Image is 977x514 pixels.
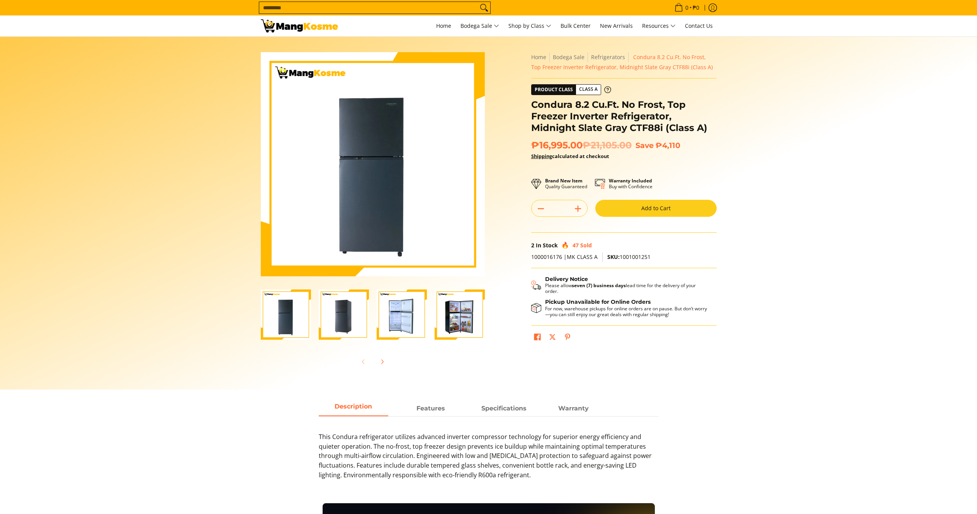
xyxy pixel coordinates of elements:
span: Class A [576,85,601,94]
img: Condura 8.2 Cu.Ft. No Frost, Top Freezer Inverter Refrigerator, Midnig | Mang Kosme [261,19,338,32]
p: Buy with Confidence [609,178,652,189]
a: Description [319,402,388,416]
span: 1001001251 [607,253,651,260]
strong: Warranty Included [609,177,652,184]
img: Condura 8.2 Cu.Ft. No Frost, Top Freezer Inverter Refrigerator, Midnight Slate Gray CTF88i (Class... [319,289,369,340]
span: Resources [642,21,676,31]
a: Refrigerators [591,53,625,61]
span: SKU: [607,253,620,260]
strong: Delivery Notice [545,276,588,283]
a: Post on X [547,332,558,345]
span: 2 [531,242,534,249]
span: In Stock [536,242,558,249]
strong: seven (7) business days [572,282,626,289]
span: Home [436,22,451,29]
strong: Specifications [481,405,527,412]
a: Share on Facebook [532,332,543,345]
p: Quality Guaranteed [545,178,587,189]
span: Condura 8.2 Cu.Ft. No Frost, Top Freezer Inverter Refrigerator, Midnight Slate Gray CTF88i (Class A) [531,53,713,71]
a: Pin on Pinterest [562,332,573,345]
span: Description [319,402,388,415]
a: Bulk Center [557,15,595,36]
button: Next [374,353,391,370]
button: Search [478,2,490,14]
strong: Features [416,405,445,412]
del: ₱21,105.00 [583,140,632,151]
img: Condura 8.2 Cu.Ft. No Frost, Top Freezer Inverter Refrigerator, Midnight Slate Gray CTF88i (Class A) [261,52,485,276]
span: Contact Us [685,22,713,29]
a: Description 3 [539,402,608,416]
a: Home [432,15,455,36]
h1: Condura 8.2 Cu.Ft. No Frost, Top Freezer Inverter Refrigerator, Midnight Slate Gray CTF88i (Class A) [531,99,717,134]
a: Resources [638,15,680,36]
div: Description [319,416,659,488]
p: Please allow lead time for the delivery of your order. [545,283,709,294]
a: Contact Us [681,15,717,36]
nav: Breadcrumbs [531,52,717,72]
span: New Arrivals [600,22,633,29]
img: Condura 8.2 Cu.Ft. No Frost, Top Freezer Inverter Refrigerator, Midnight Slate Gray CTF88i (Class... [377,289,427,340]
button: Shipping & Delivery [531,276,709,294]
a: New Arrivals [596,15,637,36]
strong: Warranty [558,405,589,412]
span: ₱4,110 [656,141,680,150]
p: This Condura refrigerator utilizes advanced inverter compressor technology for superior energy ef... [319,432,659,488]
span: • [672,3,702,12]
span: Sold [580,242,592,249]
span: Shop by Class [508,21,551,31]
span: 0 [684,5,690,10]
span: Product Class [532,85,576,95]
button: Subtract [532,203,550,215]
span: 47 [573,242,579,249]
a: Description 2 [469,402,539,416]
a: Bodega Sale [457,15,503,36]
span: ₱16,995.00 [531,140,632,151]
span: 1000016176 |MK CLASS A [531,253,598,260]
strong: calculated at checkout [531,153,609,160]
span: ₱0 [692,5,700,10]
span: Save [635,141,654,150]
button: Add [569,203,587,215]
button: Add to Cart [595,200,717,217]
a: Product Class Class A [531,84,611,95]
span: Bodega Sale [460,21,499,31]
strong: Brand New Item [545,177,583,184]
a: Description 1 [396,402,466,416]
strong: Pickup Unavailable for Online Orders [545,298,651,305]
a: Shipping [531,153,552,160]
a: Shop by Class [505,15,555,36]
span: Bulk Center [561,22,591,29]
p: For now, warehouse pickups for online orders are on pause. But don’t worry—you can still enjoy ou... [545,306,709,317]
img: Condura 8.2 Cu.Ft. No Frost, Top Freezer Inverter Refrigerator, Midnight Slate Gray CTF88i (Class... [435,289,485,340]
a: Bodega Sale [553,53,585,61]
a: Home [531,53,546,61]
img: Condura 8.2 Cu.Ft. No Frost, Top Freezer Inverter Refrigerator, Midnight Slate Gray CTF88i (Class... [261,289,311,340]
nav: Main Menu [346,15,717,36]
